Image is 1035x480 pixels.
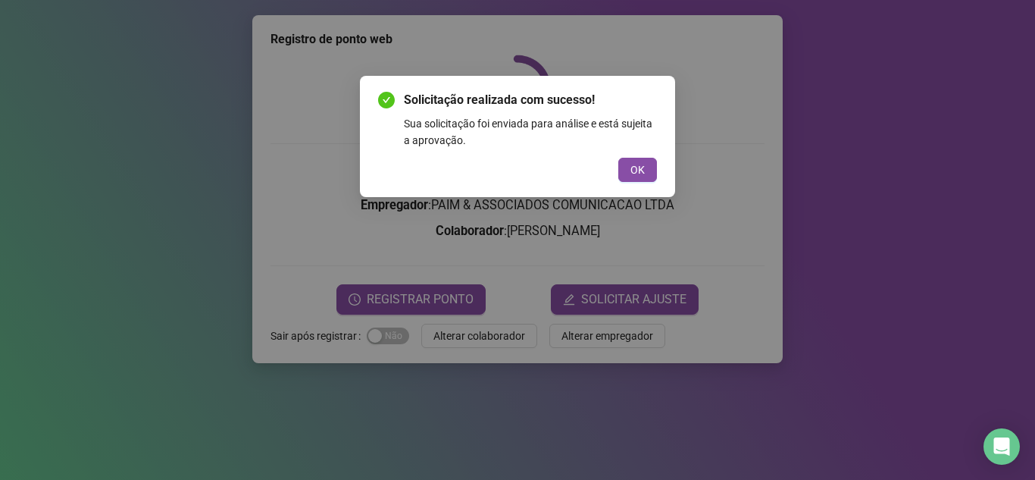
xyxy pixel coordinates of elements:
span: check-circle [378,92,395,108]
span: Solicitação realizada com sucesso! [404,91,657,109]
div: Open Intercom Messenger [983,428,1020,465]
button: OK [618,158,657,182]
div: Sua solicitação foi enviada para análise e está sujeita a aprovação. [404,115,657,149]
span: OK [630,162,645,178]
